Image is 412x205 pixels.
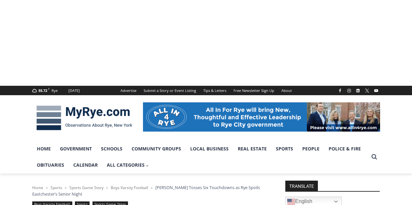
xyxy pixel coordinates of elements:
a: Tips & Letters [200,86,230,95]
a: Schools [96,141,127,157]
a: Sports [50,185,62,190]
nav: Breadcrumbs [32,184,268,198]
a: Submit a Story or Event Listing [140,86,200,95]
span: F [48,87,50,91]
a: Sports Game Story [69,185,104,190]
span: > [46,186,48,190]
a: Home [32,141,55,157]
span: > [151,186,153,190]
img: MyRye.com [32,101,136,135]
a: Boys Varsity Football [111,185,148,190]
button: View Search Form [368,151,380,163]
a: Calendar [69,157,102,173]
a: Advertise [117,86,140,95]
a: YouTube [372,87,380,95]
a: About [278,86,295,95]
a: Free Newsletter Sign Up [230,86,278,95]
div: Rye [51,88,58,94]
a: Sports [271,141,298,157]
span: All Categories [107,161,149,169]
a: Local Business [186,141,233,157]
nav: Primary Navigation [32,141,368,173]
a: X [363,87,371,95]
a: Obituaries [32,157,69,173]
a: Real Estate [233,141,271,157]
nav: Secondary Navigation [117,86,295,95]
a: Linkedin [354,87,362,95]
a: Instagram [345,87,353,95]
a: Community Groups [127,141,186,157]
span: 55.72 [38,88,47,93]
a: Government [55,141,96,157]
a: Facebook [336,87,344,95]
a: People [298,141,324,157]
a: Police & Fire [324,141,365,157]
span: > [65,186,67,190]
span: > [106,186,108,190]
img: All in for Rye [143,102,380,132]
a: Home [32,185,43,190]
div: [DATE] [68,88,80,94]
strong: TRANSLATE [285,181,318,191]
span: [PERSON_NAME] Tosses Six Touchdowns as Rye Spoils Eastchester’s Senior Night [32,185,260,197]
a: All Categories [102,157,154,173]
